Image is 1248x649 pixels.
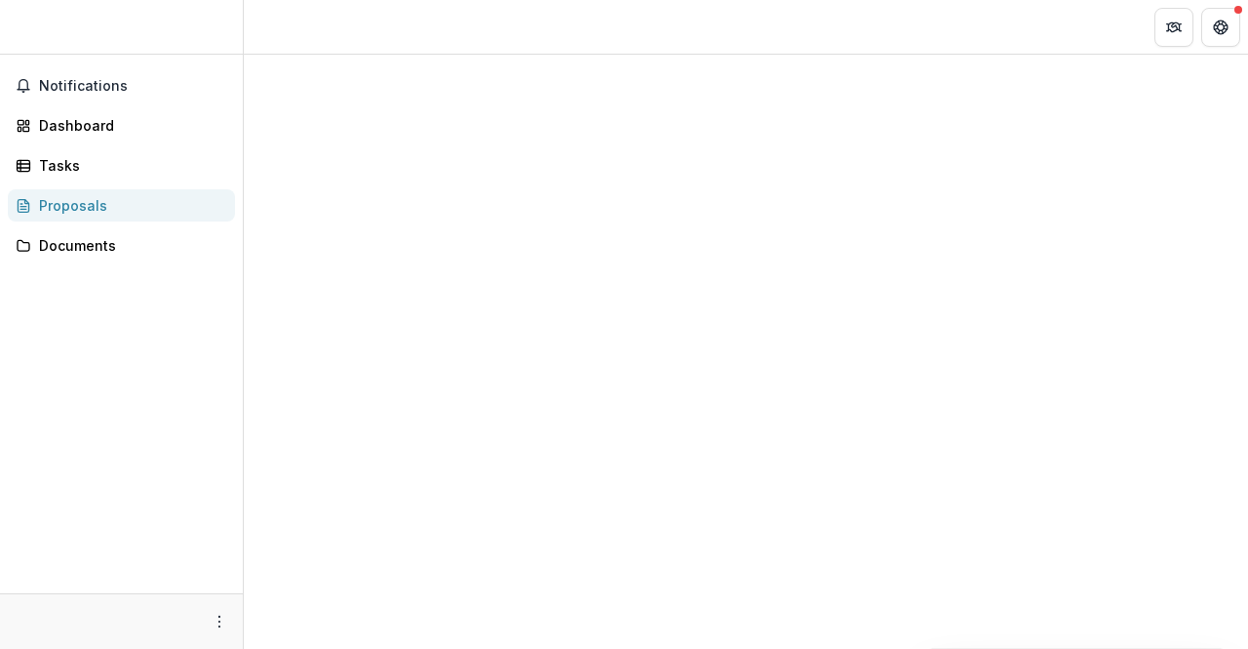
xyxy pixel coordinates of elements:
[208,610,231,633] button: More
[1201,8,1240,47] button: Get Help
[39,155,219,176] div: Tasks
[39,115,219,136] div: Dashboard
[39,195,219,216] div: Proposals
[1154,8,1193,47] button: Partners
[8,189,235,222] a: Proposals
[8,229,235,262] a: Documents
[8,70,235,101] button: Notifications
[8,149,235,182] a: Tasks
[8,109,235,142] a: Dashboard
[39,78,227,95] span: Notifications
[39,235,219,256] div: Documents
